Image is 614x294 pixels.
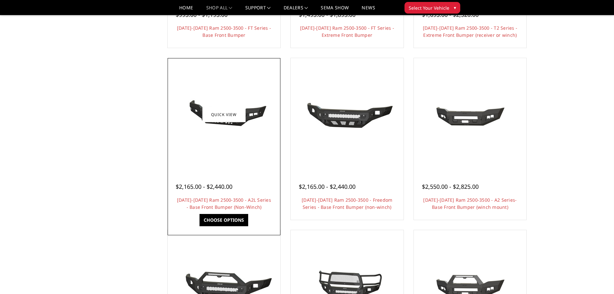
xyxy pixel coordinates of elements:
[418,91,521,138] img: 2019-2025 Ram 2500-3500 - A2 Series- Base Front Bumper (winch mount)
[422,11,479,18] span: $1,695.00 - $2,520.00
[423,25,517,38] a: [DATE]-[DATE] Ram 2500-3500 - T2 Series - Extreme Front Bumper (receiver or winch)
[292,60,402,169] a: 2019-2025 Ram 2500-3500 - Freedom Series - Base Front Bumper (non-winch) 2019-2025 Ram 2500-3500 ...
[284,5,308,15] a: Dealers
[296,90,399,139] img: 2019-2025 Ram 2500-3500 - Freedom Series - Base Front Bumper (non-winch)
[409,5,449,11] span: Select Your Vehicle
[299,183,356,190] span: $2,165.00 - $2,440.00
[202,107,246,122] a: Quick view
[177,197,271,210] a: [DATE]-[DATE] Ram 2500-3500 - A2L Series - Base Front Bumper (Non-Winch)
[299,11,356,18] span: $1,495.00 - $1,895.00
[176,11,228,18] span: $995.00 - $1,195.00
[454,4,456,11] span: ▾
[169,60,279,169] a: 2019-2024 Ram 2500-3500 - A2L Series - Base Front Bumper (Non-Winch)
[404,2,460,14] button: Select Your Vehicle
[321,5,349,15] a: SEMA Show
[206,5,232,15] a: shop all
[582,263,614,294] iframe: Chat Widget
[415,60,525,169] a: 2019-2025 Ram 2500-3500 - A2 Series- Base Front Bumper (winch mount)
[200,214,248,226] a: Choose Options
[177,25,271,38] a: [DATE]-[DATE] Ram 2500-3500 - FT Series - Base Front Bumper
[245,5,271,15] a: Support
[179,5,193,15] a: Home
[423,197,517,210] a: [DATE]-[DATE] Ram 2500-3500 - A2 Series- Base Front Bumper (winch mount)
[302,197,392,210] a: [DATE]-[DATE] Ram 2500-3500 - Freedom Series - Base Front Bumper (non-winch)
[422,183,479,190] span: $2,550.00 - $2,825.00
[300,25,394,38] a: [DATE]-[DATE] Ram 2500-3500 - FT Series - Extreme Front Bumper
[362,5,375,15] a: News
[176,183,232,190] span: $2,165.00 - $2,440.00
[172,90,276,139] img: 2019-2024 Ram 2500-3500 - A2L Series - Base Front Bumper (Non-Winch)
